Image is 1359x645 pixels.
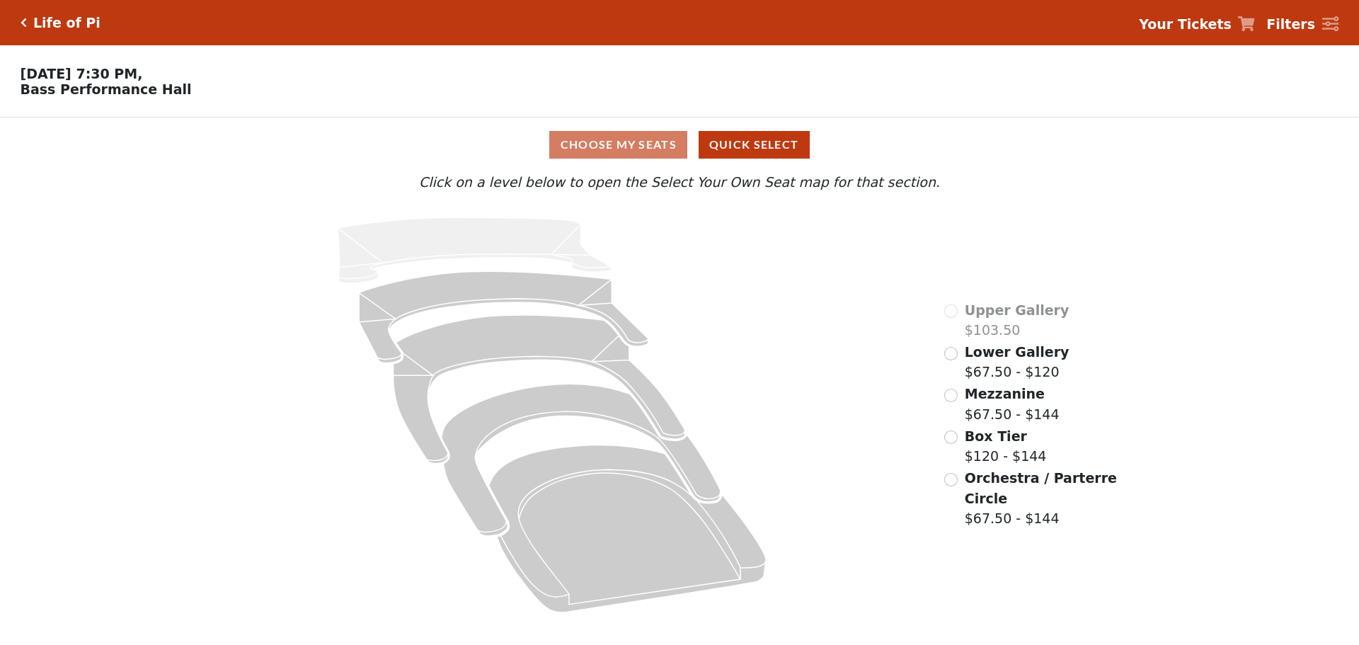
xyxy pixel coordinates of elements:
[33,15,101,31] h5: Life of Pi
[965,470,1117,506] span: Orchestra / Parterre Circle
[965,344,1070,360] span: Lower Gallery
[965,384,1060,424] label: $67.50 - $144
[489,445,767,612] path: Orchestra / Parterre Circle - Seats Available: 38
[965,300,1070,341] label: $103.50
[21,18,27,28] a: Click here to go back to filters
[965,342,1070,382] label: $67.50 - $120
[338,217,612,283] path: Upper Gallery - Seats Available: 0
[965,428,1027,444] span: Box Tier
[965,468,1119,529] label: $67.50 - $144
[180,172,1179,193] p: Click on a level below to open the Select Your Own Seat map for that section.
[965,302,1070,318] span: Upper Gallery
[965,426,1047,467] label: $120 - $144
[1266,16,1315,32] strong: Filters
[1139,16,1232,32] strong: Your Tickets
[1139,14,1255,35] a: Your Tickets
[1266,14,1338,35] a: Filters
[699,131,810,159] button: Quick Select
[965,386,1045,401] span: Mezzanine
[360,271,649,363] path: Lower Gallery - Seats Available: 129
